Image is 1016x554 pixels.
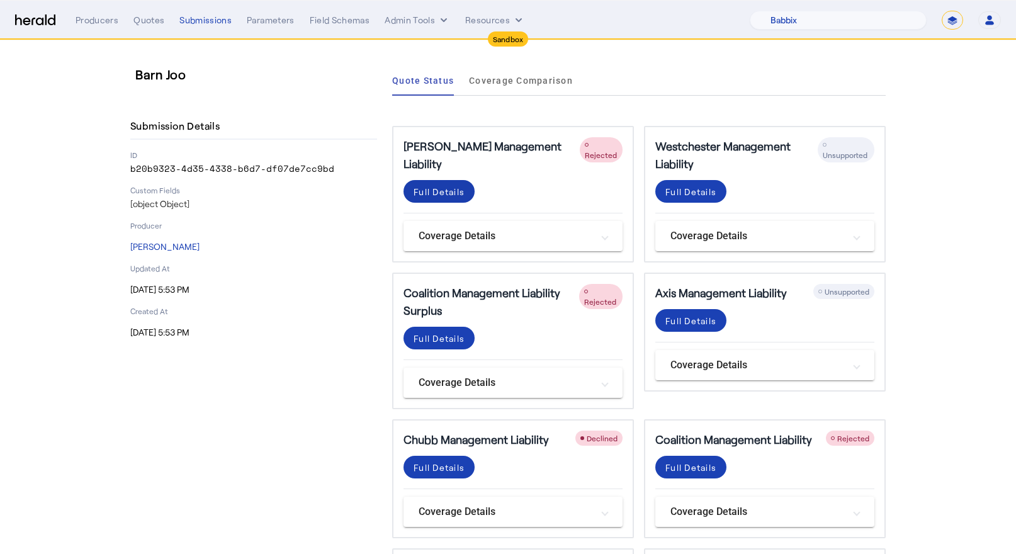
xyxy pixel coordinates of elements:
div: Field Schemas [310,14,370,26]
button: internal dropdown menu [385,14,450,26]
div: Sandbox [488,31,529,47]
p: Producer [130,220,377,230]
span: Quote Status [392,76,454,85]
span: Rejected [585,150,617,159]
div: Full Details [665,185,716,198]
h5: Coalition Management Liability Surplus [404,284,579,319]
p: b20b9323-4d35-4338-b6d7-df07de7cc9bd [130,162,377,175]
button: Full Details [404,180,475,203]
div: Full Details [414,185,465,198]
mat-panel-title: Coverage Details [670,229,844,244]
span: Declined [587,434,618,443]
p: [PERSON_NAME] [130,240,377,253]
button: Full Details [404,456,475,478]
mat-panel-title: Coverage Details [670,504,844,519]
h4: Submission Details [130,118,225,133]
div: Quotes [133,14,164,26]
img: Herald Logo [15,14,55,26]
div: Full Details [414,461,465,474]
div: Full Details [665,314,716,327]
h5: Coalition Management Liability [655,431,812,448]
h5: Westchester Management Liability [655,137,818,172]
button: Full Details [655,309,726,332]
p: [object Object] [130,198,377,210]
mat-panel-title: Coverage Details [419,504,592,519]
span: Unsupported [823,150,867,159]
button: Resources dropdown menu [465,14,525,26]
span: Unsupported [825,287,869,296]
span: Rejected [837,434,869,443]
div: Producers [76,14,118,26]
p: Created At [130,306,377,316]
div: Full Details [665,461,716,474]
mat-panel-title: Coverage Details [419,229,592,244]
mat-expansion-panel-header: Coverage Details [655,350,874,380]
p: [DATE] 5:53 PM [130,326,377,339]
a: Quote Status [392,65,454,96]
mat-expansion-panel-header: Coverage Details [404,221,623,251]
button: Full Details [655,456,726,478]
mat-panel-title: Coverage Details [670,358,844,373]
div: Parameters [247,14,295,26]
span: Rejected [584,297,616,306]
a: Coverage Comparison [469,65,573,96]
p: ID [130,150,377,160]
p: [DATE] 5:53 PM [130,283,377,296]
h5: [PERSON_NAME] Management Liability [404,137,580,172]
button: Full Details [404,327,475,349]
button: Full Details [655,180,726,203]
h5: Chubb Management Liability [404,431,549,448]
p: Custom Fields [130,185,377,195]
div: Submissions [179,14,232,26]
span: Coverage Comparison [469,76,573,85]
mat-expansion-panel-header: Coverage Details [404,368,623,398]
mat-expansion-panel-header: Coverage Details [655,497,874,527]
div: Full Details [414,332,465,345]
h5: Axis Management Liability [655,284,787,302]
mat-expansion-panel-header: Coverage Details [655,221,874,251]
mat-panel-title: Coverage Details [419,375,592,390]
h3: Barn Joo [135,65,382,83]
mat-expansion-panel-header: Coverage Details [404,497,623,527]
p: Updated At [130,263,377,273]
